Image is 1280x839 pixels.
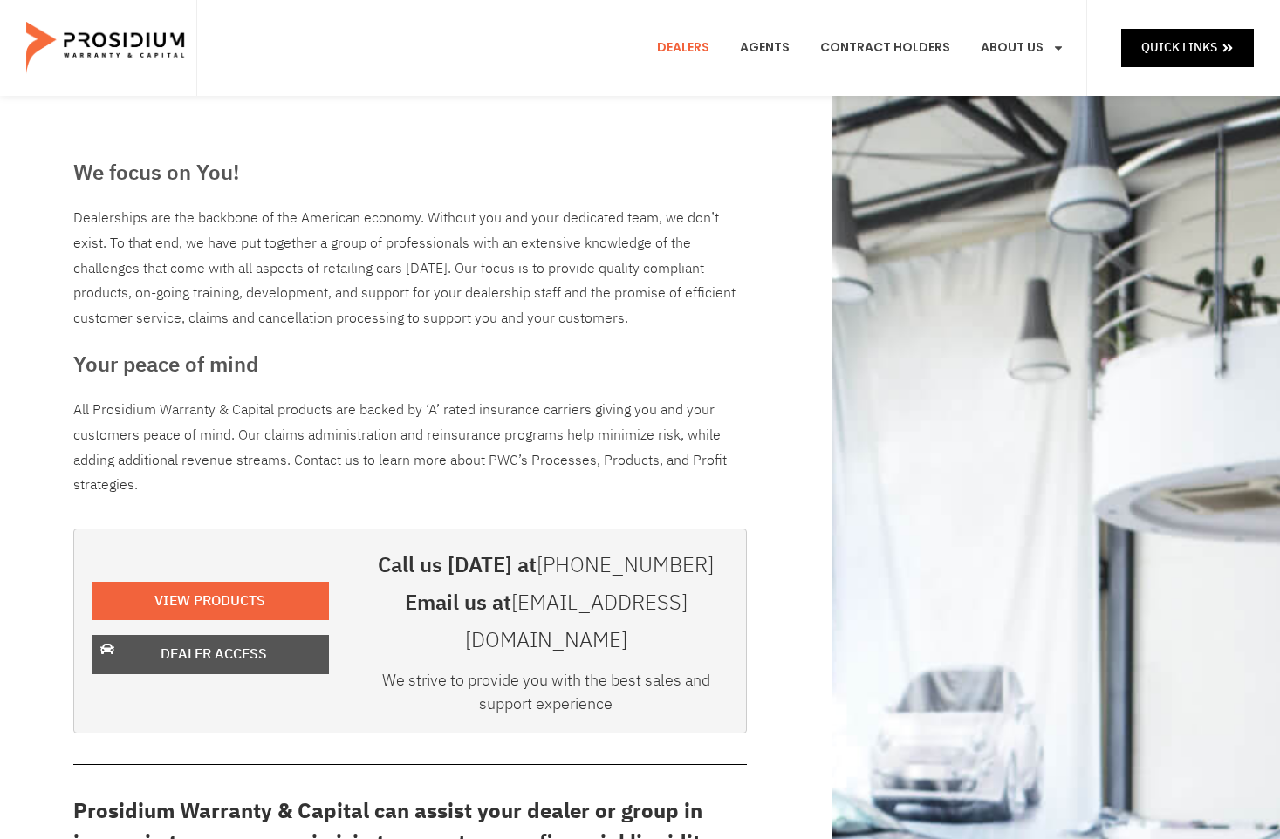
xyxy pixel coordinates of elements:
[161,642,267,667] span: Dealer Access
[92,635,329,674] a: Dealer Access
[73,206,747,331] div: Dealerships are the backbone of the American economy. Without you and your dedicated team, we don...
[807,16,963,80] a: Contract Holders
[644,16,1078,80] nav: Menu
[154,589,265,614] span: View Products
[364,584,729,659] h3: Email us at
[337,2,392,15] span: Last Name
[92,582,329,621] a: View Products
[1121,29,1254,66] a: Quick Links
[537,549,714,581] a: [PHONE_NUMBER]
[968,16,1078,80] a: About Us
[73,349,747,380] h3: Your peace of mind
[364,668,729,724] div: We strive to provide you with the best sales and support experience
[73,157,747,188] h3: We focus on You!
[1141,37,1217,58] span: Quick Links
[364,547,729,584] h3: Call us [DATE] at
[465,587,688,656] a: [EMAIL_ADDRESS][DOMAIN_NAME]
[727,16,803,80] a: Agents
[644,16,722,80] a: Dealers
[73,398,747,498] p: All Prosidium Warranty & Capital products are backed by ‘A’ rated insurance carriers giving you a...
